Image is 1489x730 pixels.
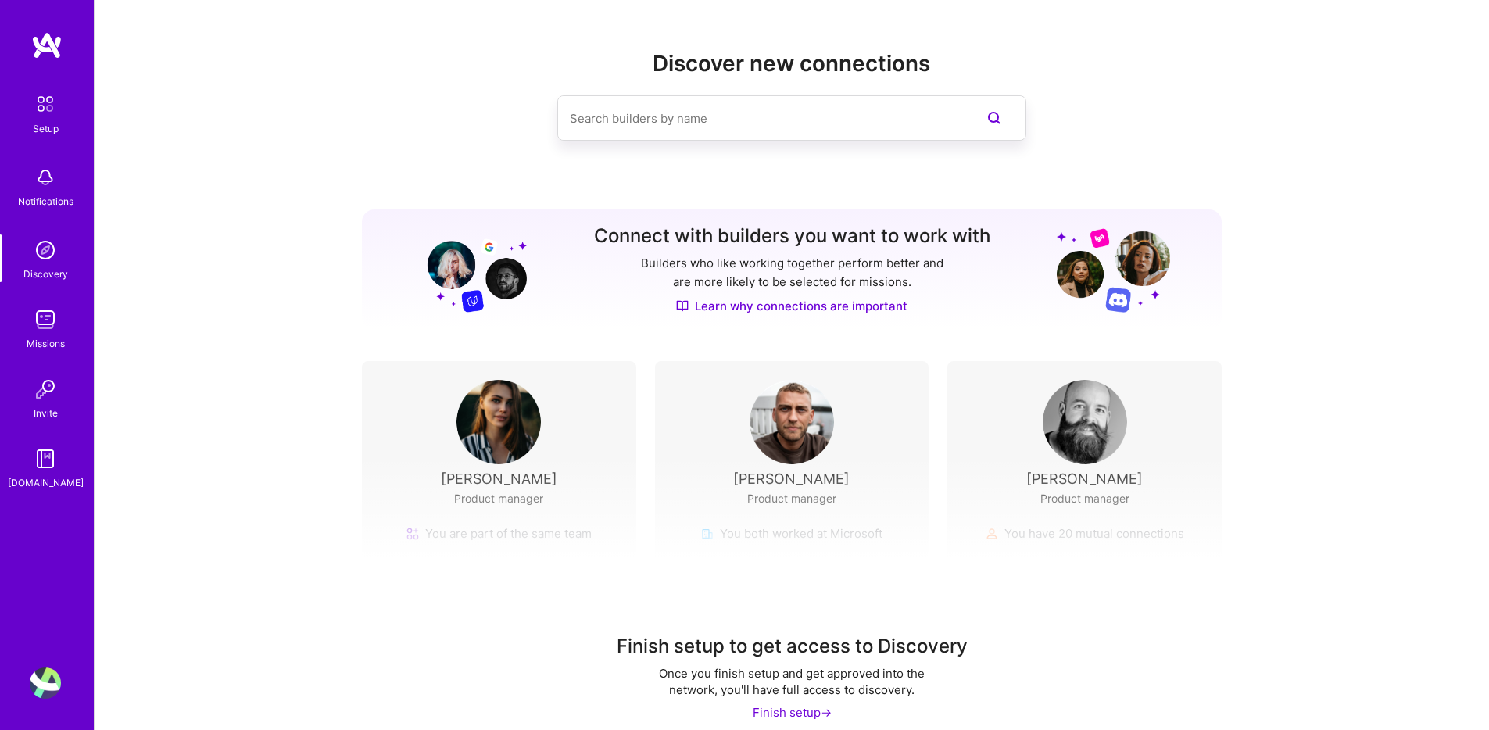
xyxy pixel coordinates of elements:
i: icon SearchPurple [985,109,1004,127]
h3: Connect with builders you want to work with [594,225,990,248]
img: teamwork [30,304,61,335]
div: Notifications [18,193,73,209]
div: Setup [33,120,59,137]
div: Finish setup to get access to Discovery [617,634,968,659]
img: Discover [676,299,689,313]
img: Grow your network [413,227,527,313]
img: User Avatar [1043,380,1127,464]
img: User Avatar [750,380,834,464]
img: discovery [30,234,61,266]
div: Invite [34,405,58,421]
img: setup [29,88,62,120]
div: Once you finish setup and get approved into the network, you'll have full access to discovery. [635,665,948,698]
a: User Avatar [26,667,65,699]
div: Finish setup -> [753,704,832,721]
div: Discovery [23,266,68,282]
img: Invite [30,374,61,405]
img: guide book [30,443,61,474]
img: logo [31,31,63,59]
div: [DOMAIN_NAME] [8,474,84,491]
div: Missions [27,335,65,352]
a: Learn why connections are important [676,298,907,314]
input: Search builders by name [570,98,951,138]
img: Grow your network [1057,227,1170,313]
img: User Avatar [456,380,541,464]
img: bell [30,162,61,193]
h2: Discover new connections [362,51,1222,77]
img: User Avatar [30,667,61,699]
p: Builders who like working together perform better and are more likely to be selected for missions. [638,254,947,292]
